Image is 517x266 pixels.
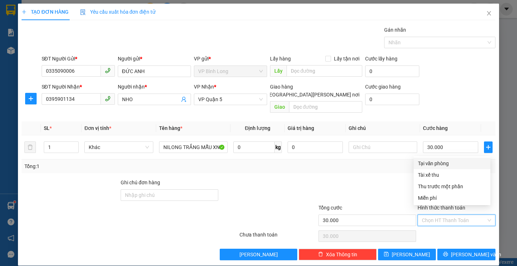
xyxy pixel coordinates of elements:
[25,96,36,102] span: plus
[84,125,111,131] span: Đơn vị tính
[318,252,323,257] span: delete
[275,141,282,153] span: kg
[318,205,342,211] span: Tổng cước
[194,55,267,63] div: VP gửi
[6,23,51,32] div: TUẤN
[287,65,362,77] input: Dọc đường
[56,7,73,14] span: Nhận:
[42,55,115,63] div: SĐT Người Gửi
[484,141,493,153] button: plus
[484,144,492,150] span: plus
[384,27,406,33] label: Gán nhãn
[245,125,270,131] span: Định lượng
[486,10,492,16] span: close
[159,125,182,131] span: Tên hàng
[89,142,149,153] span: Khác
[220,249,298,260] button: [PERSON_NAME]
[5,47,17,55] span: CR :
[24,162,200,170] div: Tổng: 1
[270,56,291,62] span: Lấy hàng
[423,125,448,131] span: Cước hàng
[80,9,156,15] span: Yêu cầu xuất hóa đơn điện tử
[326,251,357,258] span: Xóa Thông tin
[56,23,105,32] div: QUANG/QUÝ
[56,6,105,23] div: VP Bình Triệu
[365,84,401,90] label: Cước giao hàng
[261,91,362,99] span: [GEOGRAPHIC_DATA][PERSON_NAME] nơi
[121,180,160,185] label: Ghi chú đơn hàng
[270,84,293,90] span: Giao hàng
[22,9,68,15] span: TẠO ĐƠN HÀNG
[194,84,214,90] span: VP Nhận
[418,159,486,167] div: Tại văn phòng
[105,96,111,102] span: phone
[331,55,362,63] span: Lấy tận nơi
[365,66,419,77] input: Cước lấy hàng
[22,9,27,14] span: plus
[378,249,436,260] button: save[PERSON_NAME]
[349,141,417,153] input: Ghi Chú
[239,231,318,243] div: Chưa thanh toán
[25,93,37,104] button: plus
[6,7,17,14] span: Gửi:
[159,141,228,153] input: VD: Bàn, Ghế
[418,205,465,211] label: Hình thức thanh toán
[42,83,115,91] div: SĐT Người Nhận
[418,171,486,179] div: Tài xế thu
[270,101,289,113] span: Giao
[443,252,448,257] span: printer
[365,94,419,105] input: Cước giao hàng
[288,141,343,153] input: 0
[6,6,51,23] div: VP Bình Long
[198,94,263,105] span: VP Quận 5
[270,65,287,77] span: Lấy
[437,249,495,260] button: printer[PERSON_NAME] và In
[392,251,430,258] span: [PERSON_NAME]
[365,56,397,62] label: Cước lấy hàng
[80,9,86,15] img: icon
[239,251,278,258] span: [PERSON_NAME]
[105,68,111,73] span: phone
[121,189,218,201] input: Ghi chú đơn hàng
[346,121,420,135] th: Ghi chú
[479,4,499,24] button: Close
[24,141,36,153] button: delete
[5,46,52,55] div: 40.000
[44,125,50,131] span: SL
[418,194,486,202] div: Miễn phí
[451,251,501,258] span: [PERSON_NAME] và In
[289,101,362,113] input: Dọc đường
[288,125,314,131] span: Giá trị hàng
[384,252,389,257] span: save
[181,96,187,102] span: user-add
[198,66,263,77] span: VP Bình Long
[299,249,377,260] button: deleteXóa Thông tin
[118,83,191,91] div: Người nhận
[418,182,486,190] div: Thu trước một phần
[118,55,191,63] div: Người gửi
